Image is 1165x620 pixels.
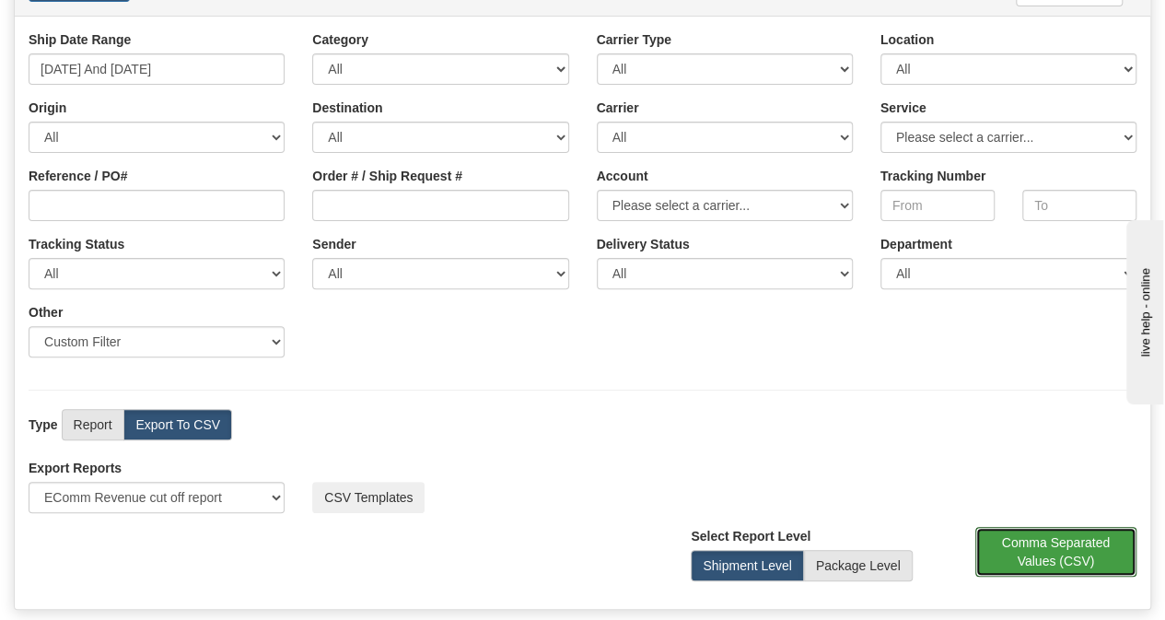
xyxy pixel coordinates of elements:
label: Export Reports [29,459,122,477]
label: Other [29,303,63,322]
label: Reference / PO# [29,167,127,185]
label: Carrier [597,99,639,117]
label: Account [597,167,648,185]
label: Category [312,30,368,49]
div: live help - online [14,16,170,29]
label: Shipment Level [691,550,804,581]
button: CSV Templates [312,482,425,513]
label: Carrier Type [597,30,671,49]
label: Order # / Ship Request # [312,167,462,185]
label: Service [880,99,926,117]
label: Export To CSV [123,409,232,440]
label: Report [62,409,124,440]
label: Sender [312,235,355,253]
label: Origin [29,99,66,117]
label: Package Level [804,550,913,581]
select: Please ensure data set in report has been RECENTLY tracked from your Shipment History [597,258,853,289]
label: Tracking Status [29,235,124,253]
label: Tracking Number [880,167,985,185]
label: Location [880,30,934,49]
label: Ship Date Range [29,30,131,49]
label: Type [29,415,58,434]
input: To [1022,190,1136,221]
button: Comma Separated Values (CSV) [975,527,1137,577]
iframe: chat widget [1123,216,1163,404]
label: Please ensure data set in report has been RECENTLY tracked from your Shipment History [597,235,690,253]
label: Select Report Level [691,527,810,545]
input: From [880,190,995,221]
label: Destination [312,99,382,117]
label: Department [880,235,952,253]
